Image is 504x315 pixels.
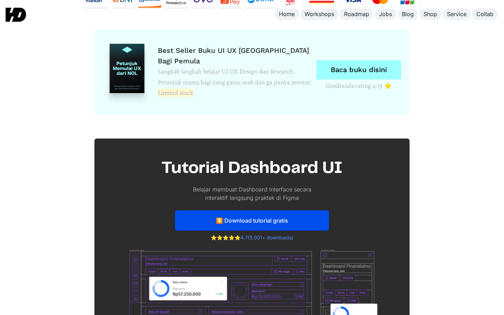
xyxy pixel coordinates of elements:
a: Shop [419,8,441,20]
div: Collab [476,10,493,18]
a: Home [275,8,299,20]
a: (5,001+ downloads) [248,234,293,240]
a: Collab [472,8,498,20]
div: Blog [402,10,414,18]
div: 4.7 [211,234,293,241]
span: Limited stock [158,89,193,97]
a: Jobs [375,8,396,20]
div: Best Seller Buku UI UX [GEOGRAPHIC_DATA] Bagi Pemula [158,45,312,66]
a: Workshops [300,8,338,20]
div: Service [447,10,467,18]
div: Workshops [304,10,334,18]
div: Roadmap [344,10,369,18]
p: Belajar membuat Dashboard Interface secara interaktif langsung praktek di Figma [182,185,322,202]
h1: Tutorial Dashboard UI [161,156,343,181]
div: Home [279,10,295,18]
a: ⭐️⭐️⭐️⭐️⭐️ [211,234,240,240]
div: Shop [423,10,437,18]
a: Service [443,8,471,20]
div: Goodreads rating 4.75 ⭐ [316,82,401,90]
img: Cover of Book "Petunjuk Memulai UX dari NOL" Best UX Book Indonesia [103,44,151,106]
a: Baca buku disini [316,60,401,79]
div: Langkah langkah belajar UI UX Design dan Research. Petunjuk utama bagi yang gatau arah dan ga pun... [158,66,312,98]
a: Roadmap [340,8,373,20]
div: Jobs [379,10,392,18]
a: Blog [398,8,418,20]
a: ⏬ Download tutorial gratis [175,210,329,231]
